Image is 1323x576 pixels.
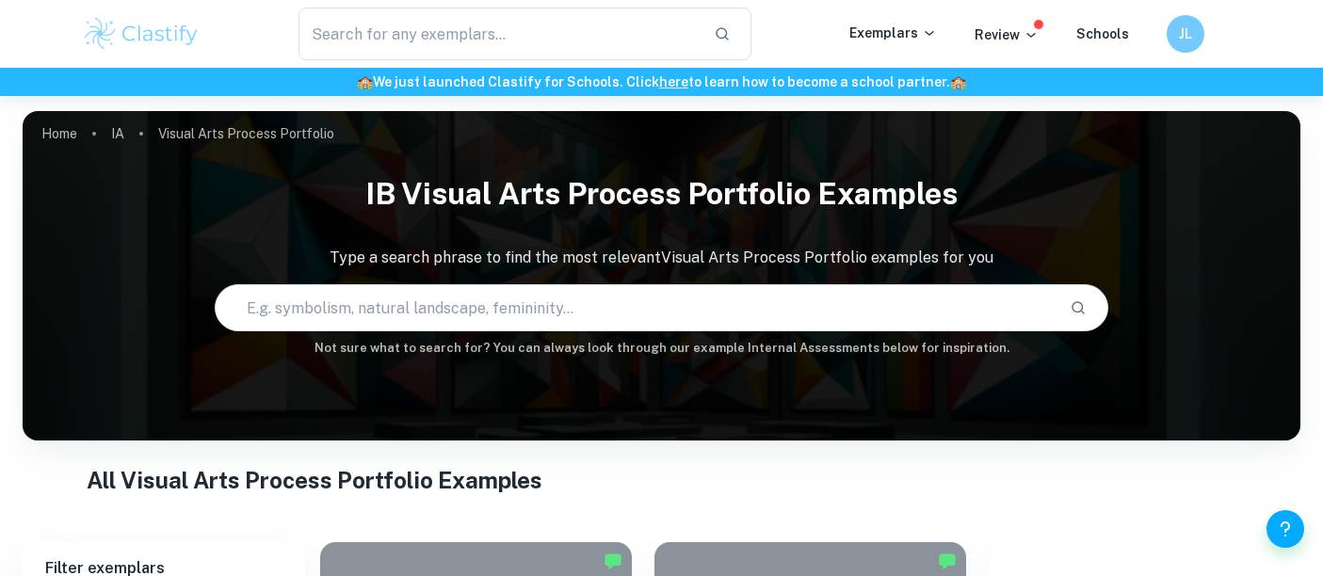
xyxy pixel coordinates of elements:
[23,164,1300,224] h1: IB Visual Arts Process Portfolio examples
[4,72,1319,92] h6: We just launched Clastify for Schools. Click to learn how to become a school partner.
[938,552,957,570] img: Marked
[41,120,77,147] a: Home
[216,281,1056,334] input: E.g. symbolism, natural landscape, femininity...
[82,15,202,53] img: Clastify logo
[1167,15,1204,53] button: JL
[950,74,966,89] span: 🏫
[849,23,937,43] p: Exemplars
[1076,26,1129,41] a: Schools
[87,463,1236,497] h1: All Visual Arts Process Portfolio Examples
[298,8,700,60] input: Search for any exemplars...
[975,24,1039,45] p: Review
[1174,24,1196,44] h6: JL
[1062,292,1094,324] button: Search
[111,120,124,147] a: IA
[604,552,622,570] img: Marked
[23,339,1300,358] h6: Not sure what to search for? You can always look through our example Internal Assessments below f...
[158,123,334,144] p: Visual Arts Process Portfolio
[659,74,688,89] a: here
[357,74,373,89] span: 🏫
[1267,510,1304,548] button: Help and Feedback
[23,247,1300,269] p: Type a search phrase to find the most relevant Visual Arts Process Portfolio examples for you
